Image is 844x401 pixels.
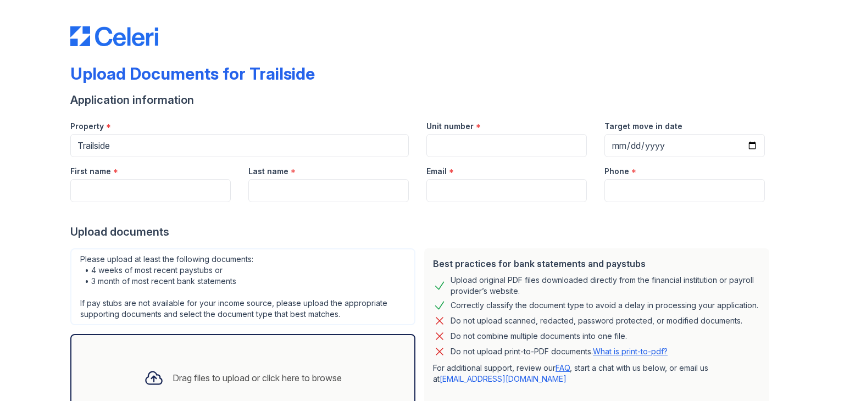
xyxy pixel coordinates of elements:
div: Upload Documents for Trailside [70,64,315,83]
label: Property [70,121,104,132]
div: Please upload at least the following documents: • 4 weeks of most recent paystubs or • 3 month of... [70,248,415,325]
div: Application information [70,92,774,108]
label: First name [70,166,111,177]
div: Best practices for bank statements and paystubs [433,257,760,270]
div: Upload original PDF files downloaded directly from the financial institution or payroll provider’... [451,275,760,297]
label: Last name [248,166,288,177]
label: Email [426,166,447,177]
a: What is print-to-pdf? [593,347,668,356]
div: Do not combine multiple documents into one file. [451,330,627,343]
p: For additional support, review our , start a chat with us below, or email us at [433,363,760,385]
label: Phone [604,166,629,177]
div: Drag files to upload or click here to browse [173,371,342,385]
label: Unit number [426,121,474,132]
p: Do not upload print-to-PDF documents. [451,346,668,357]
label: Target move in date [604,121,682,132]
img: CE_Logo_Blue-a8612792a0a2168367f1c8372b55b34899dd931a85d93a1a3d3e32e68fde9ad4.png [70,26,158,46]
div: Correctly classify the document type to avoid a delay in processing your application. [451,299,758,312]
a: FAQ [556,363,570,372]
div: Upload documents [70,224,774,240]
a: [EMAIL_ADDRESS][DOMAIN_NAME] [440,374,567,383]
div: Do not upload scanned, redacted, password protected, or modified documents. [451,314,742,327]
